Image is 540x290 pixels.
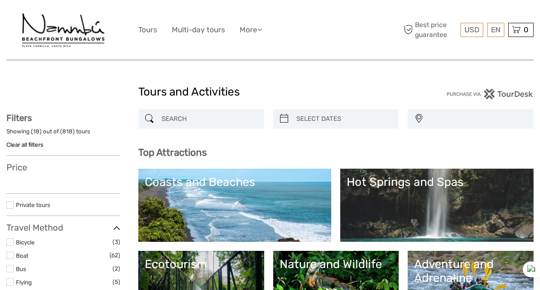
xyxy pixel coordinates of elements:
img: Hotel Nammbú [19,6,107,53]
div: Showing ( ) out of ( ) tours [6,127,120,141]
a: Bus [16,265,26,272]
h3: Travel Method [6,222,120,233]
a: Hot Springs and Spas [347,175,527,235]
span: (62) [110,250,120,260]
div: EN [487,23,504,37]
a: More [240,24,262,36]
div: Hot Springs and Spas [347,175,527,189]
a: Flying [16,279,32,286]
img: PurchaseViaTourDesk.png [446,89,534,99]
span: USD [464,25,479,34]
span: (3) [113,237,120,247]
h1: Tours and Activities [138,85,402,99]
a: Bicycle [16,239,35,246]
input: SELECT DATES [293,111,395,126]
div: Coasts and Beaches [145,175,325,189]
a: Boat [16,252,28,259]
div: Nature and Wildlife [280,257,393,271]
span: Best price guarantee [402,20,458,39]
label: 18 [33,127,40,136]
a: Multi-day tours [172,24,225,36]
span: 0 [522,25,530,34]
b: Top Attractions [138,147,207,158]
a: Clear all filters [6,141,43,148]
input: SEARCH [158,111,260,126]
strong: Filters [6,113,32,123]
a: Coasts and Beaches [145,175,325,235]
h3: Price [6,162,120,173]
div: Adventure and Adrenaline [414,257,527,285]
label: 818 [62,127,73,136]
span: (2) [113,264,120,274]
div: Ecotourism [145,257,258,271]
span: (5) [113,277,120,287]
a: Private tours [16,201,50,208]
a: Tours [138,24,157,36]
